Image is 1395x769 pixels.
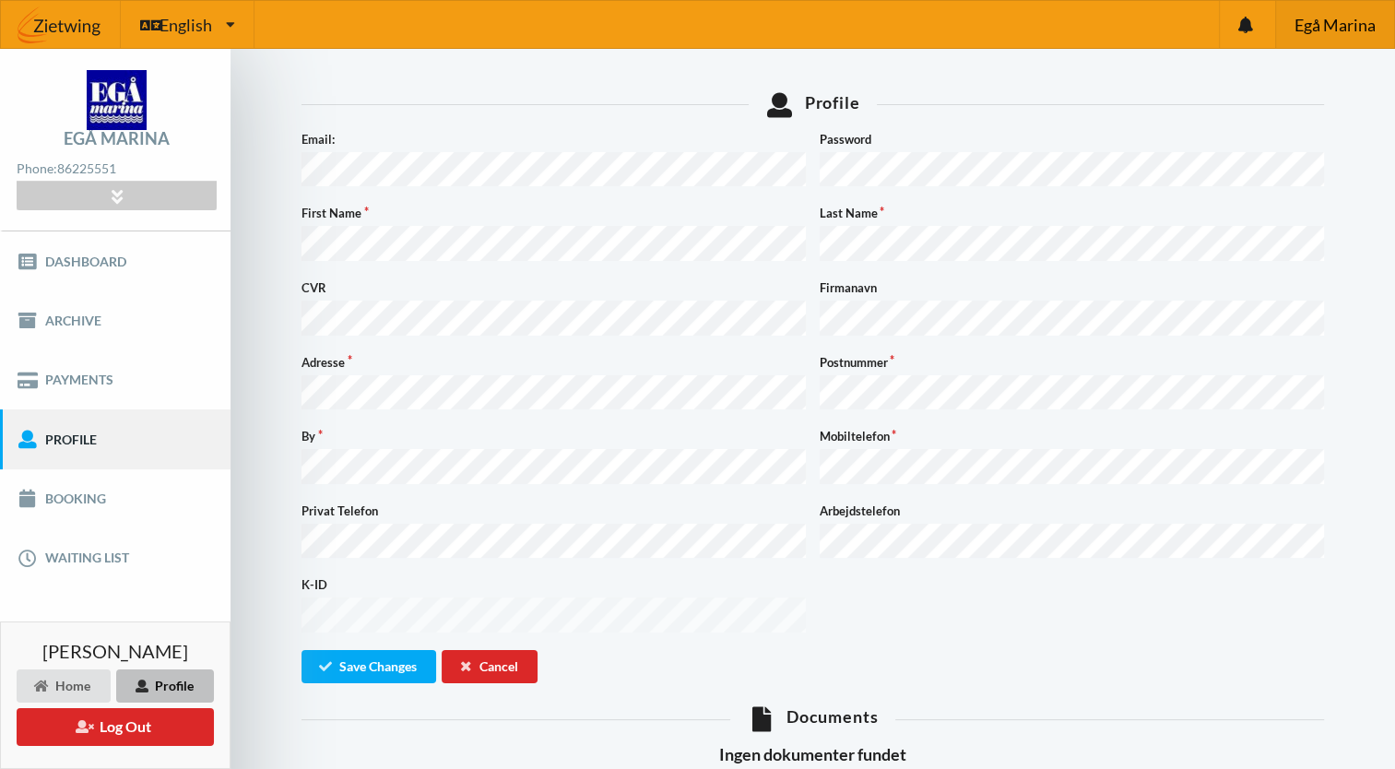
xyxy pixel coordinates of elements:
label: CVR [301,278,807,297]
label: Postnummer [820,353,1325,372]
strong: 86225551 [57,160,116,176]
div: Cancel [442,650,538,683]
h3: Ingen dokumenter fundet [301,744,1324,765]
div: Egå Marina [64,130,170,147]
div: Phone: [17,157,216,182]
div: Home [17,669,111,703]
span: [PERSON_NAME] [42,642,188,660]
label: Firmanavn [820,278,1325,297]
div: Profile [301,92,1324,117]
label: Mobiltelefon [820,427,1325,445]
label: By [301,427,807,445]
label: Password [820,130,1325,148]
label: Adresse [301,353,807,372]
button: Log Out [17,708,214,746]
label: K-ID [301,575,807,594]
label: Email: [301,130,807,148]
img: logo [87,70,147,130]
button: Save Changes [301,650,436,683]
label: First Name [301,204,807,222]
div: Profile [116,669,214,703]
label: Last Name [820,204,1325,222]
label: Privat Telefon [301,502,807,520]
div: Documents [301,706,1324,731]
span: English [160,17,212,33]
label: Arbejdstelefon [820,502,1325,520]
span: Egå Marina [1294,17,1375,33]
